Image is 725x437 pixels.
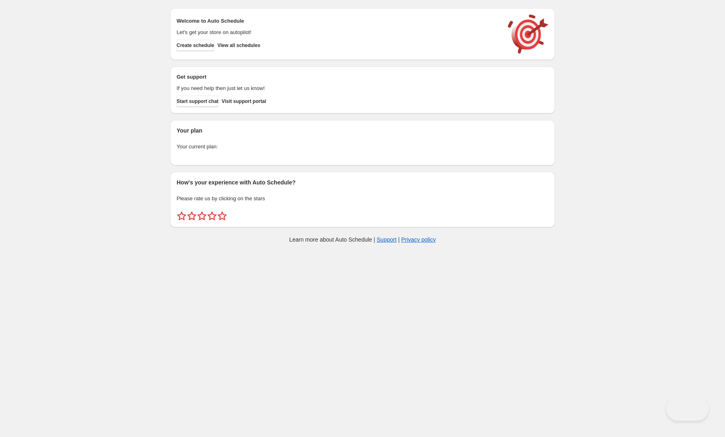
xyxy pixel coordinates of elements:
p: Your current plan: [177,143,548,151]
span: View all schedules [217,42,260,49]
p: Learn more about Auto Schedule | | [289,236,436,244]
h2: How's your experience with Auto Schedule? [177,178,548,186]
h2: Welcome to Auto Schedule [177,17,500,25]
a: Privacy policy [401,236,436,243]
button: Create schedule [177,40,214,51]
span: Create schedule [177,42,214,49]
a: Support [377,236,397,243]
iframe: Toggle Customer Support [666,396,709,421]
a: Start support chat [177,96,218,107]
h2: Your plan [177,126,548,135]
button: View all schedules [217,40,260,51]
p: If you need help then just let us know! [177,84,500,92]
span: Visit support portal [222,98,266,105]
p: Let's get your store on autopilot! [177,28,500,36]
span: Start support chat [177,98,218,105]
h2: Get support [177,73,500,81]
p: Please rate us by clicking on the stars [177,195,548,203]
a: Visit support portal [222,96,266,107]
